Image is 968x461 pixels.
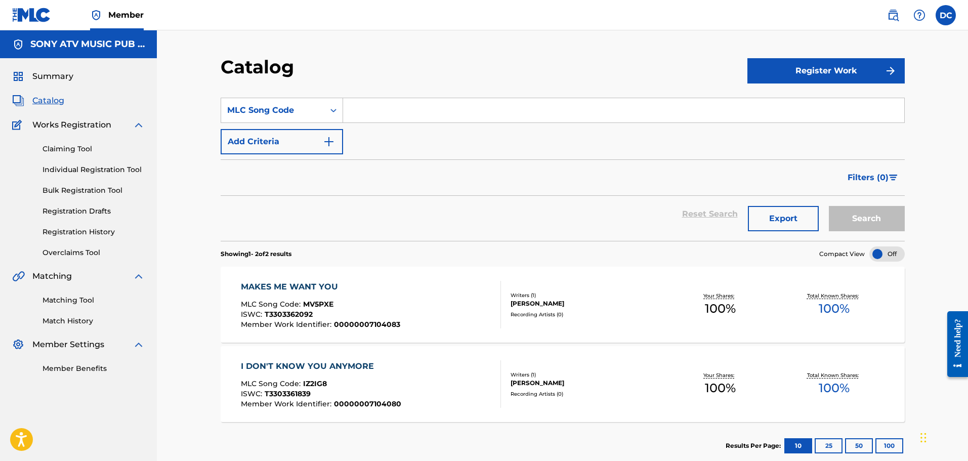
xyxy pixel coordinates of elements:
a: Overclaims Tool [43,247,145,258]
div: User Menu [936,5,956,25]
button: 50 [845,438,873,453]
div: Help [909,5,930,25]
img: Accounts [12,38,24,51]
div: Drag [920,423,927,453]
a: Claiming Tool [43,144,145,154]
button: Filters (0) [841,165,905,190]
button: 100 [875,438,903,453]
a: CatalogCatalog [12,95,64,107]
img: Works Registration [12,119,25,131]
span: MV5PXE [303,300,333,309]
a: SummarySummary [12,70,73,82]
div: [PERSON_NAME] [511,299,663,308]
span: 100 % [819,379,850,397]
a: I DON'T KNOW YOU ANYMOREMLC Song Code:IZ2IG8ISWC:T3303361839Member Work Identifier:00000007104080... [221,346,905,422]
span: Member Work Identifier : [241,399,334,408]
div: Recording Artists ( 0 ) [511,311,663,318]
span: MLC Song Code : [241,379,303,388]
p: Your Shares: [703,371,737,379]
img: 9d2ae6d4665cec9f34b9.svg [323,136,335,148]
div: Writers ( 1 ) [511,371,663,379]
form: Search Form [221,98,905,241]
img: Matching [12,270,25,282]
p: Showing 1 - 2 of 2 results [221,249,291,259]
div: MLC Song Code [227,104,318,116]
img: Top Rightsholder [90,9,102,21]
p: Total Known Shares: [807,371,861,379]
span: 100 % [819,300,850,318]
img: search [887,9,899,21]
div: I DON'T KNOW YOU ANYMORE [241,360,401,372]
img: Catalog [12,95,24,107]
span: Matching [32,270,72,282]
div: [PERSON_NAME] [511,379,663,388]
a: Individual Registration Tool [43,164,145,175]
span: IZ2IG8 [303,379,327,388]
img: expand [133,339,145,351]
img: Member Settings [12,339,24,351]
button: Register Work [747,58,905,83]
span: Member [108,9,144,21]
span: T3303361839 [265,389,311,398]
h5: SONY ATV MUSIC PUB LLC [30,38,145,50]
span: 100 % [705,379,736,397]
img: expand [133,119,145,131]
span: Summary [32,70,73,82]
button: Export [748,206,819,231]
span: MLC Song Code : [241,300,303,309]
span: Works Registration [32,119,111,131]
a: Member Benefits [43,363,145,374]
span: Catalog [32,95,64,107]
span: T3303362092 [265,310,313,319]
a: Public Search [883,5,903,25]
p: Your Shares: [703,292,737,300]
img: expand [133,270,145,282]
a: Registration Drafts [43,206,145,217]
img: MLC Logo [12,8,51,22]
button: 25 [815,438,843,453]
span: 00000007104083 [334,320,400,329]
span: 100 % [705,300,736,318]
img: filter [889,175,898,181]
div: MAKES ME WANT YOU [241,281,400,293]
a: Match History [43,316,145,326]
span: Filters ( 0 ) [848,172,889,184]
p: Results Per Page: [726,441,783,450]
img: f7272a7cc735f4ea7f67.svg [885,65,897,77]
a: MAKES ME WANT YOUMLC Song Code:MV5PXEISWC:T3303362092Member Work Identifier:00000007104083Writers... [221,267,905,343]
iframe: Resource Center [940,303,968,385]
div: Recording Artists ( 0 ) [511,390,663,398]
h2: Catalog [221,56,299,78]
span: Compact View [819,249,865,259]
img: help [913,9,925,21]
span: Member Work Identifier : [241,320,334,329]
span: Member Settings [32,339,104,351]
p: Total Known Shares: [807,292,861,300]
a: Matching Tool [43,295,145,306]
iframe: Chat Widget [917,412,968,461]
button: 10 [784,438,812,453]
span: 00000007104080 [334,399,401,408]
span: ISWC : [241,310,265,319]
a: Registration History [43,227,145,237]
a: Bulk Registration Tool [43,185,145,196]
button: Add Criteria [221,129,343,154]
img: Summary [12,70,24,82]
div: Writers ( 1 ) [511,291,663,299]
span: ISWC : [241,389,265,398]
